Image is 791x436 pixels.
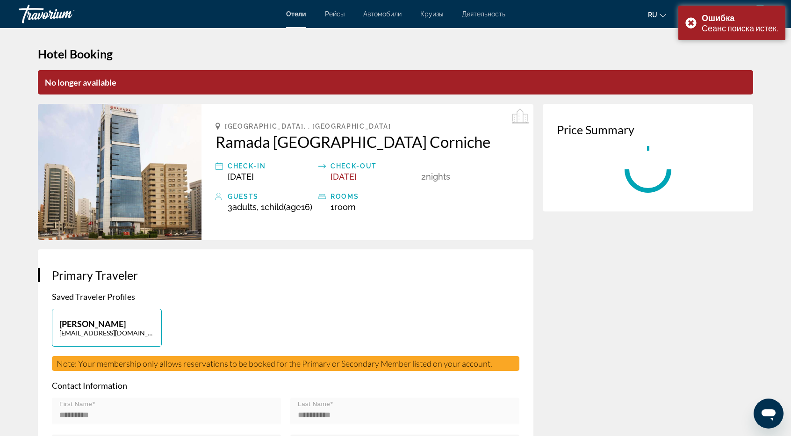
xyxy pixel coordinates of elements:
[421,172,426,182] span: 2
[334,202,356,212] span: Room
[754,399,784,429] iframe: Кнопка запуска окна обмена сообщениями
[331,172,357,182] span: [DATE]
[228,172,254,182] span: [DATE]
[557,123,739,137] h3: Price Summary
[420,10,443,18] a: Круизы
[228,191,314,202] div: Guests
[265,202,284,212] span: Child
[228,160,314,172] div: Check-in
[331,191,417,202] div: rooms
[52,309,162,347] button: [PERSON_NAME][EMAIL_ADDRESS][DOMAIN_NAME]
[748,4,772,24] button: Меню пользователя
[52,291,519,302] p: Saved Traveler Profiles
[265,202,312,212] span: ( 16)
[331,202,356,212] span: 1
[286,202,301,212] span: Age
[298,400,330,407] mat-label: Last Name
[38,104,201,240] img: Ramada Abu Dhabi Corniche
[286,10,306,18] a: Отели
[363,10,402,18] a: Автомобили
[19,2,112,26] a: Травориум
[57,358,492,369] span: Note: Your membership only allows reservations to be booked for the Primary or Secondary Member l...
[225,123,391,130] span: [GEOGRAPHIC_DATA], , [GEOGRAPHIC_DATA]
[648,11,657,19] font: ru
[325,10,345,18] a: Рейсы
[462,10,505,18] a: Деятельность
[331,160,417,172] div: Check-out
[702,13,778,23] div: Ошибка
[257,202,312,212] span: , 1
[228,202,257,212] span: 3
[232,202,257,212] span: Adults
[216,132,519,151] a: Ramada [GEOGRAPHIC_DATA] Corniche
[702,23,778,33] font: Сеанс поиска истек.
[52,268,519,282] h3: Primary Traveler
[426,172,450,182] span: Nights
[648,8,666,22] button: Изменить язык
[702,13,734,23] font: Ошибка
[38,47,753,61] h1: Hotel Booking
[38,70,753,94] p: No longer available
[59,400,92,407] mat-label: First Name
[52,380,519,391] p: Contact Information
[59,319,154,329] p: [PERSON_NAME]
[59,329,154,337] p: [EMAIL_ADDRESS][DOMAIN_NAME]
